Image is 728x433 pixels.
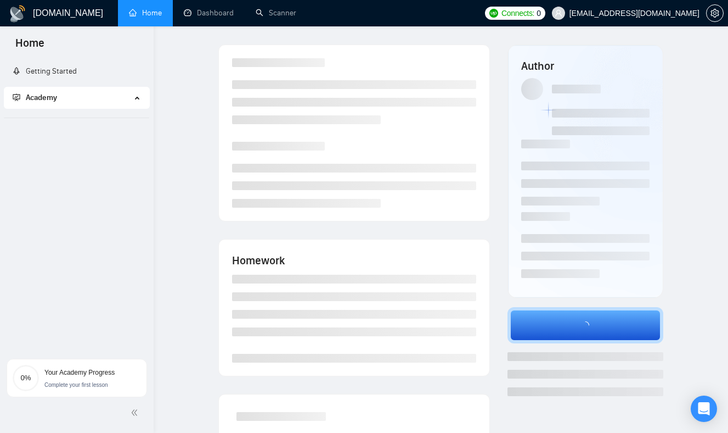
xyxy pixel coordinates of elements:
[707,9,723,18] span: setting
[4,113,149,120] li: Academy Homepage
[13,374,39,381] span: 0%
[44,382,108,388] span: Complete your first lesson
[256,8,296,18] a: searchScanner
[9,5,26,23] img: logo
[131,407,142,418] span: double-left
[507,307,663,343] button: loading
[13,93,20,101] span: fund-projection-screen
[184,8,234,18] a: dashboardDashboard
[26,93,57,102] span: Academy
[706,9,724,18] a: setting
[4,60,149,82] li: Getting Started
[489,9,498,18] img: upwork-logo.png
[537,7,541,19] span: 0
[7,35,53,58] span: Home
[13,93,57,102] span: Academy
[232,253,476,268] h4: Homework
[13,66,77,76] a: rocketGetting Started
[44,369,115,376] span: Your Academy Progress
[706,4,724,22] button: setting
[576,317,594,334] span: loading
[521,58,650,74] h4: Author
[129,8,162,18] a: homeHome
[555,9,562,17] span: user
[501,7,534,19] span: Connects:
[691,396,717,422] div: Open Intercom Messenger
